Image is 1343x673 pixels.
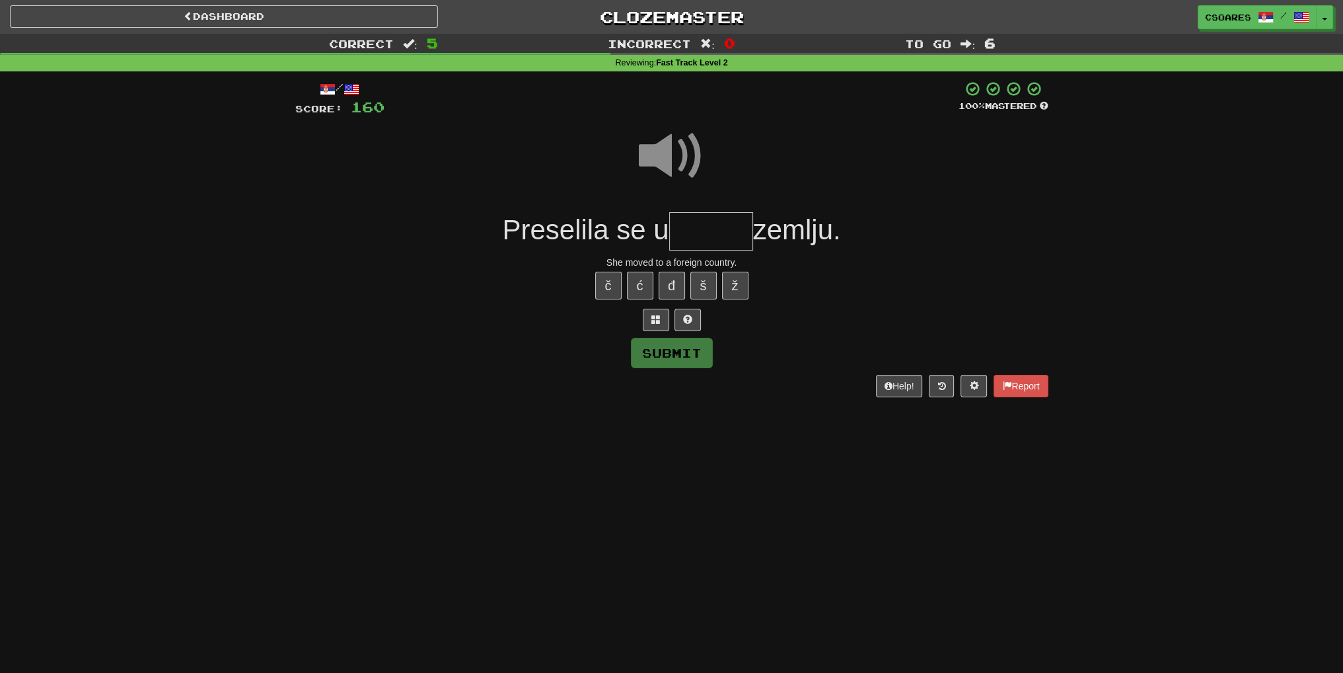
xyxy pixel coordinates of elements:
span: 160 [351,99,384,115]
span: 6 [984,35,996,51]
button: Report [994,375,1048,397]
button: Help! [876,375,923,397]
span: : [961,38,975,50]
button: ž [722,272,748,299]
span: 0 [724,35,735,51]
div: / [295,81,384,97]
a: Dashboard [10,5,438,28]
span: Incorrect [608,37,691,50]
strong: Fast Track Level 2 [656,58,728,67]
span: Score: [295,103,343,114]
button: Switch sentence to multiple choice alt+p [643,309,669,331]
span: zemlju. [753,214,841,245]
a: Clozemaster [458,5,886,28]
button: Submit [631,338,713,368]
button: Single letter hint - you only get 1 per sentence and score half the points! alt+h [674,309,701,331]
div: Mastered [959,100,1048,112]
span: / [1280,11,1287,20]
span: 5 [427,35,438,51]
button: đ [659,272,685,299]
span: : [403,38,417,50]
a: CSoares / [1198,5,1317,29]
span: Correct [329,37,394,50]
div: She moved to a foreign country. [295,256,1048,269]
span: 100 % [959,100,985,111]
span: CSoares [1205,11,1251,23]
button: Round history (alt+y) [929,375,954,397]
button: š [690,272,717,299]
span: : [700,38,715,50]
span: Preselila se u [502,214,669,245]
span: To go [905,37,951,50]
button: ć [627,272,653,299]
button: č [595,272,622,299]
